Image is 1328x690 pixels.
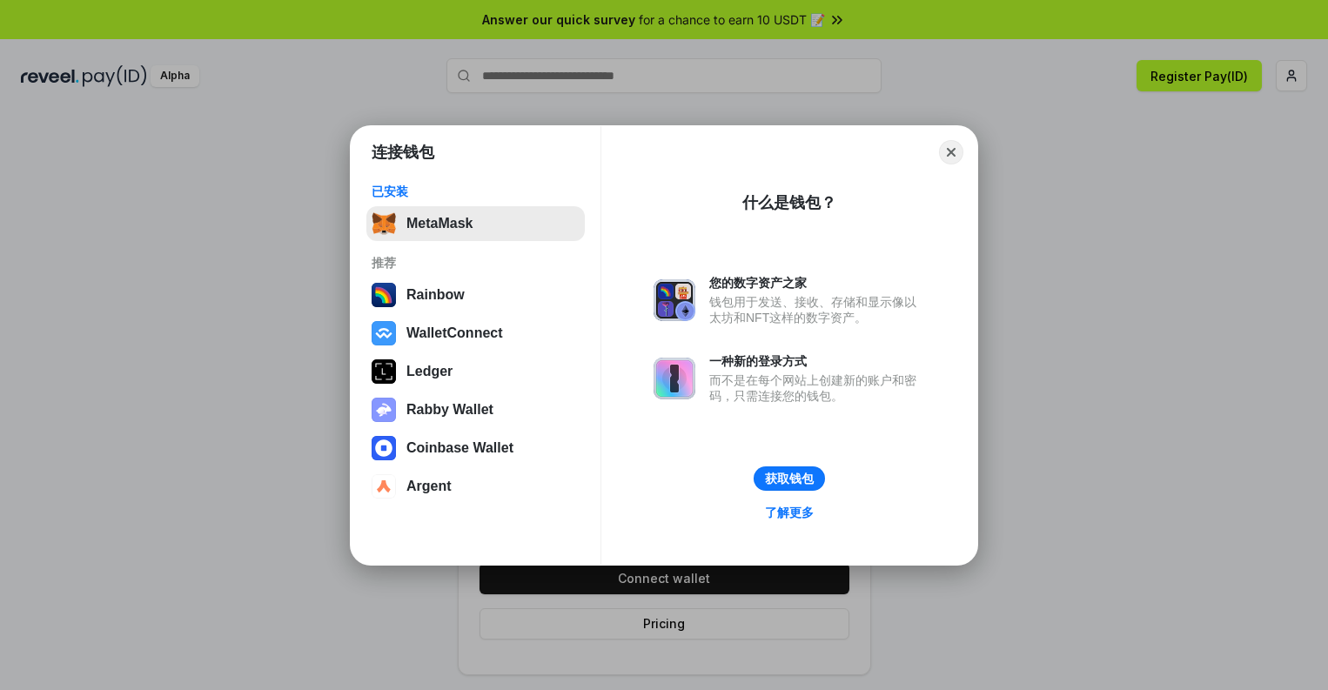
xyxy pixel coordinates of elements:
div: Ledger [406,364,453,379]
button: Coinbase Wallet [366,431,585,466]
button: 获取钱包 [754,466,825,491]
h1: 连接钱包 [372,142,434,163]
button: Rabby Wallet [366,392,585,427]
div: 了解更多 [765,505,814,520]
img: svg+xml,%3Csvg%20width%3D%22120%22%20height%3D%22120%22%20viewBox%3D%220%200%20120%20120%22%20fil... [372,283,396,307]
img: svg+xml,%3Csvg%20width%3D%2228%22%20height%3D%2228%22%20viewBox%3D%220%200%2028%2028%22%20fill%3D... [372,321,396,345]
div: MetaMask [406,216,473,231]
div: Rainbow [406,287,465,303]
div: 已安装 [372,184,580,199]
div: 获取钱包 [765,471,814,486]
div: 钱包用于发送、接收、存储和显示像以太坊和NFT这样的数字资产。 [709,294,925,325]
button: Rainbow [366,278,585,312]
div: 一种新的登录方式 [709,353,925,369]
img: svg+xml,%3Csvg%20xmlns%3D%22http%3A%2F%2Fwww.w3.org%2F2000%2Fsvg%22%20fill%3D%22none%22%20viewBox... [654,279,695,321]
div: 您的数字资产之家 [709,275,925,291]
img: svg+xml,%3Csvg%20width%3D%2228%22%20height%3D%2228%22%20viewBox%3D%220%200%2028%2028%22%20fill%3D... [372,436,396,460]
img: svg+xml,%3Csvg%20xmlns%3D%22http%3A%2F%2Fwww.w3.org%2F2000%2Fsvg%22%20fill%3D%22none%22%20viewBox... [654,358,695,399]
div: 推荐 [372,255,580,271]
button: MetaMask [366,206,585,241]
div: Rabby Wallet [406,402,493,418]
div: Coinbase Wallet [406,440,513,456]
div: WalletConnect [406,325,503,341]
a: 了解更多 [755,501,824,524]
img: svg+xml,%3Csvg%20xmlns%3D%22http%3A%2F%2Fwww.w3.org%2F2000%2Fsvg%22%20width%3D%2228%22%20height%3... [372,359,396,384]
div: 而不是在每个网站上创建新的账户和密码，只需连接您的钱包。 [709,372,925,404]
img: svg+xml,%3Csvg%20fill%3D%22none%22%20height%3D%2233%22%20viewBox%3D%220%200%2035%2033%22%20width%... [372,211,396,236]
button: WalletConnect [366,316,585,351]
img: svg+xml,%3Csvg%20xmlns%3D%22http%3A%2F%2Fwww.w3.org%2F2000%2Fsvg%22%20fill%3D%22none%22%20viewBox... [372,398,396,422]
button: Close [939,140,963,164]
div: 什么是钱包？ [742,192,836,213]
div: Argent [406,479,452,494]
button: Ledger [366,354,585,389]
img: svg+xml,%3Csvg%20width%3D%2228%22%20height%3D%2228%22%20viewBox%3D%220%200%2028%2028%22%20fill%3D... [372,474,396,499]
button: Argent [366,469,585,504]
